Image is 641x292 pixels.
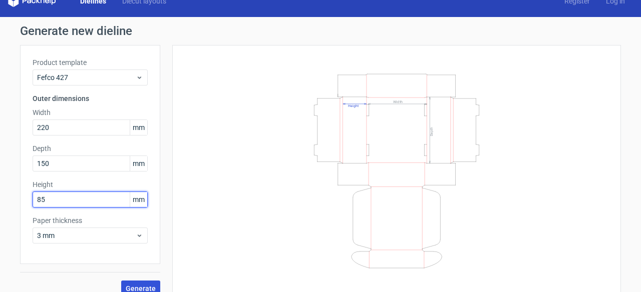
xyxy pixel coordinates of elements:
[430,126,434,135] text: Depth
[126,285,156,292] span: Generate
[33,179,148,189] label: Height
[348,103,359,107] text: Height
[37,230,136,240] span: 3 mm
[130,156,147,171] span: mm
[33,143,148,153] label: Depth
[33,57,148,67] label: Product template
[33,93,148,103] h3: Outer dimensions
[20,25,621,37] h1: Generate new dieline
[393,99,403,103] text: Width
[33,107,148,117] label: Width
[130,120,147,135] span: mm
[37,72,136,82] span: Fefco 427
[33,215,148,225] label: Paper thickness
[130,192,147,207] span: mm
